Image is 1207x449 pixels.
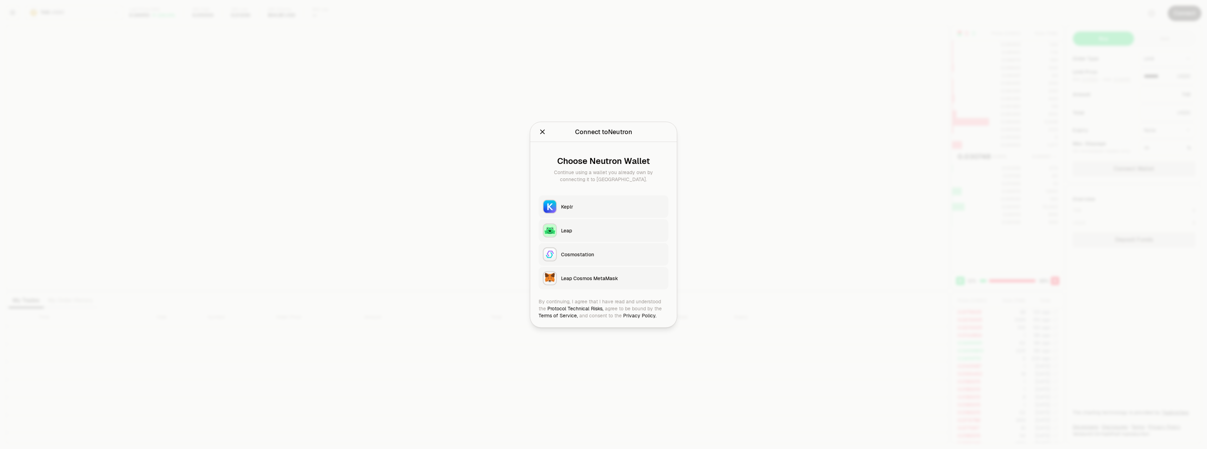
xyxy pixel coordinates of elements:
div: Keplr [561,203,664,210]
a: Privacy Policy. [623,312,656,318]
img: Cosmostation [544,248,556,260]
img: Leap Cosmos MetaMask [544,272,556,284]
img: Leap [544,224,556,237]
a: Protocol Technical Risks, [547,305,603,311]
button: LeapLeap [539,219,668,242]
div: Choose Neutron Wallet [544,156,663,166]
div: Cosmostation [561,251,664,258]
img: Keplr [544,200,556,213]
button: Leap Cosmos MetaMaskLeap Cosmos MetaMask [539,267,668,289]
div: Connect to Neutron [575,127,632,137]
a: Terms of Service, [539,312,578,318]
button: KeplrKeplr [539,195,668,218]
button: CosmostationCosmostation [539,243,668,265]
button: Close [539,127,546,137]
div: By continuing, I agree that I have read and understood the agree to be bound by the and consent t... [539,298,668,319]
div: Continue using a wallet you already own by connecting it to [GEOGRAPHIC_DATA]. [544,169,663,183]
div: Leap [561,227,664,234]
div: Leap Cosmos MetaMask [561,275,664,282]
